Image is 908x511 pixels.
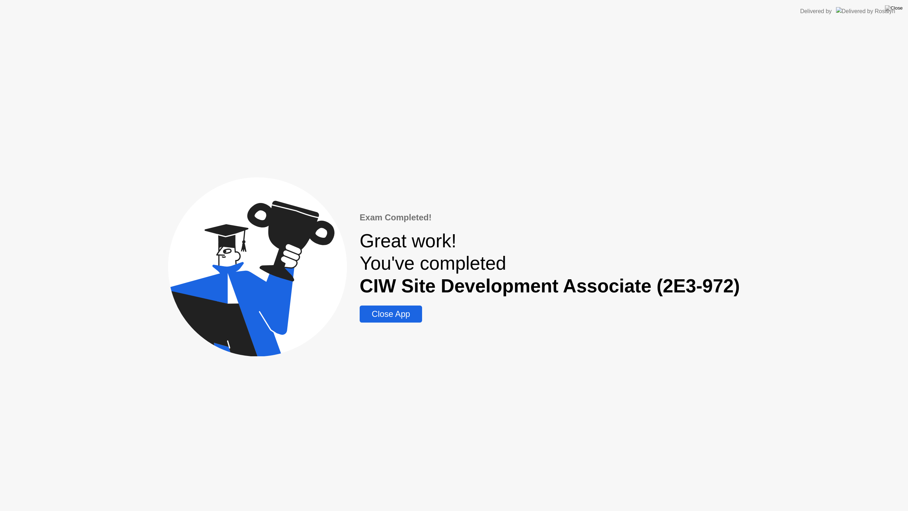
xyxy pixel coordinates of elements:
button: Close App [360,306,422,323]
div: Close App [362,309,420,319]
div: Great work! You've completed [360,230,740,297]
img: Delivered by Rosalyn [836,7,895,15]
b: CIW Site Development Associate (2E3-972) [360,275,740,296]
div: Delivered by [800,7,832,16]
img: Close [885,5,903,11]
div: Exam Completed! [360,211,740,224]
